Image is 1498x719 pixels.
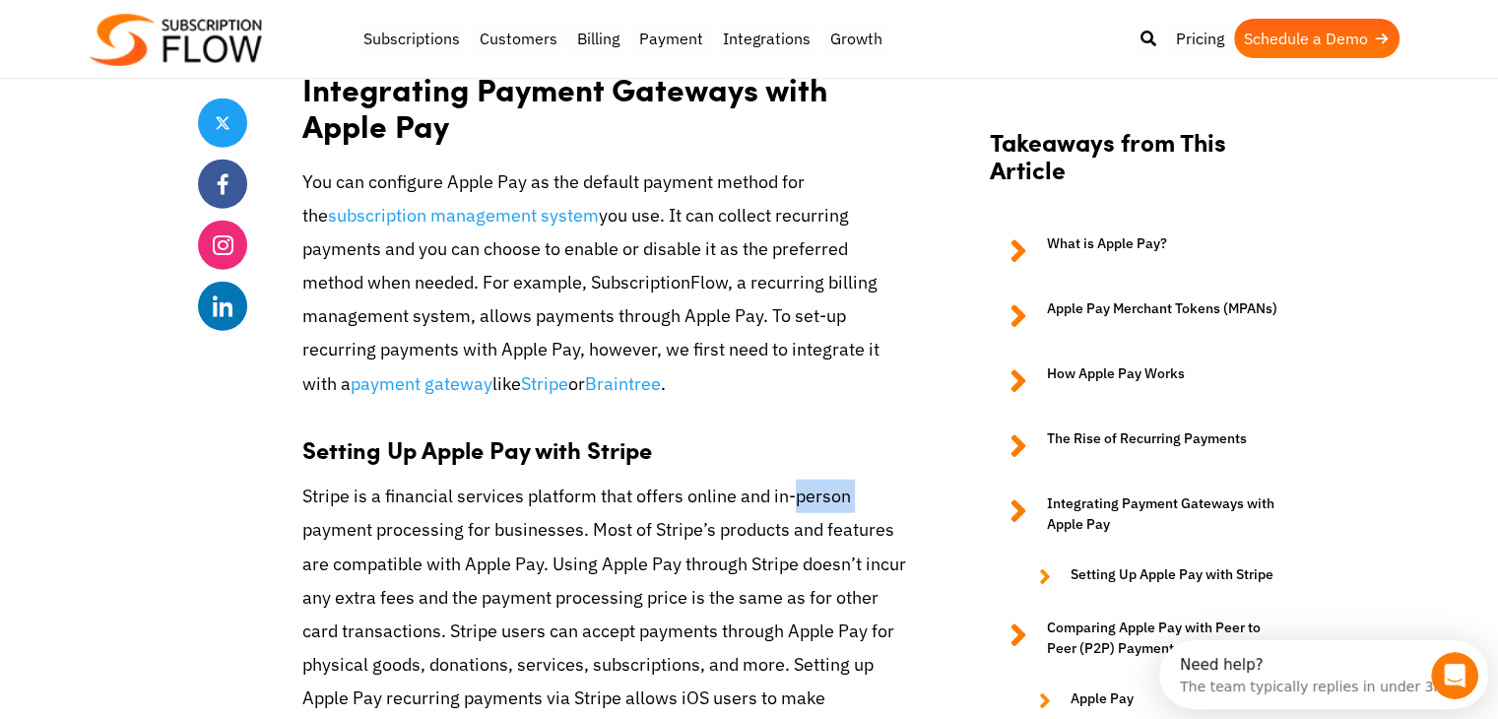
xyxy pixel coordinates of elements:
a: Payment [629,19,713,58]
a: payment gateway [351,372,492,395]
a: Billing [567,19,629,58]
a: Setting Up Apple Pay with Stripe [1019,564,1281,588]
h3: Setting Up Apple Pay with Stripe [302,415,909,464]
div: Open Intercom Messenger [8,8,346,62]
a: Integrating Payment Gateways with Apple Pay [990,493,1281,535]
h2: Integrating Payment Gateways with Apple Pay [302,51,909,150]
a: Subscriptions [354,19,470,58]
a: Pricing [1166,19,1234,58]
a: The Rise of Recurring Payments [990,428,1281,464]
a: Apple Pay [1019,688,1281,712]
a: Integrations [713,19,820,58]
a: Braintree [585,372,661,395]
a: subscription management system [328,204,599,227]
a: How Apple Pay Works [990,363,1281,399]
div: The team typically replies in under 3m [21,33,288,53]
a: Schedule a Demo [1234,19,1400,58]
a: Apple Pay Merchant Tokens (MPANs) [990,298,1281,334]
a: Comparing Apple Pay with Peer to Peer (P2P) Payment Apps [990,618,1281,659]
a: What is Apple Pay? [990,233,1281,269]
img: Subscriptionflow [90,14,262,66]
iframe: Intercom live chat [1431,652,1478,699]
div: Need help? [21,17,288,33]
h2: Takeaways from This Article [990,127,1281,204]
p: You can configure Apple Pay as the default payment method for the you use. It can collect recurri... [302,165,909,401]
a: Growth [820,19,892,58]
a: Customers [470,19,567,58]
iframe: Intercom live chat discovery launcher [1159,640,1488,709]
a: Stripe [521,372,568,395]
